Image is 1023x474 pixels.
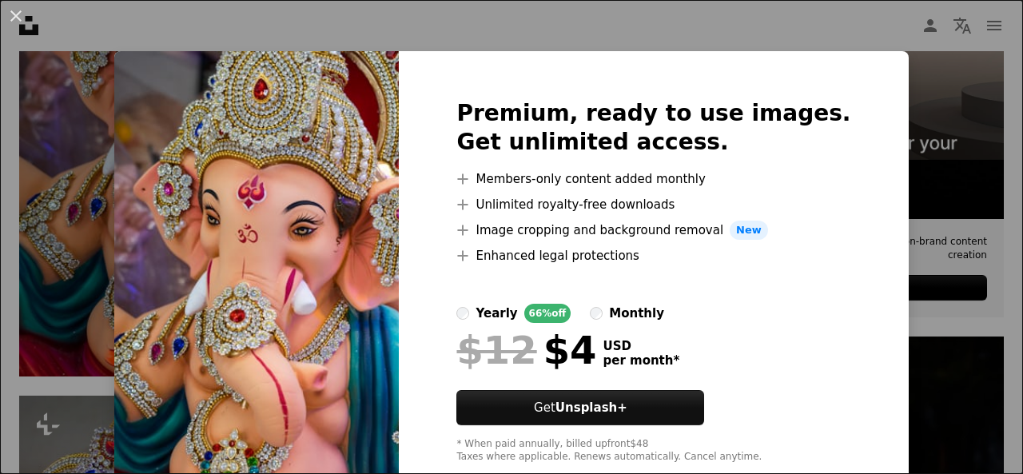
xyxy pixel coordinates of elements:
[456,246,850,265] li: Enhanced legal protections
[603,353,679,368] span: per month *
[555,400,627,415] strong: Unsplash+
[456,99,850,157] h2: Premium, ready to use images. Get unlimited access.
[456,438,850,464] div: * When paid annually, billed upfront $48 Taxes where applicable. Renews automatically. Cancel any...
[456,307,469,320] input: yearly66%off
[524,304,571,323] div: 66% off
[456,390,704,425] button: GetUnsplash+
[609,304,664,323] div: monthly
[456,169,850,189] li: Members-only content added monthly
[456,195,850,214] li: Unlimited royalty-free downloads
[456,329,596,371] div: $4
[730,221,768,240] span: New
[456,329,536,371] span: $12
[456,221,850,240] li: Image cropping and background removal
[603,339,679,353] span: USD
[590,307,603,320] input: monthly
[476,304,517,323] div: yearly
